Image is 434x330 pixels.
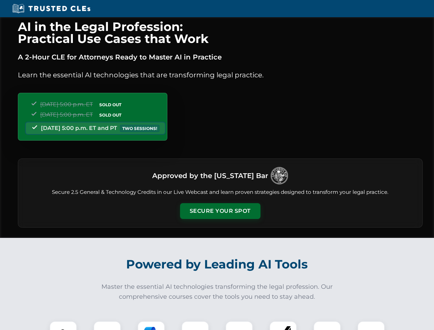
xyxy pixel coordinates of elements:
img: Trusted CLEs [10,3,92,14]
span: SOLD OUT [97,111,124,119]
p: Learn the essential AI technologies that are transforming legal practice. [18,69,423,80]
button: Secure Your Spot [180,203,260,219]
h1: AI in the Legal Profession: Practical Use Cases that Work [18,21,423,45]
span: [DATE] 5:00 p.m. ET [40,111,93,118]
span: [DATE] 5:00 p.m. ET [40,101,93,108]
p: A 2-Hour CLE for Attorneys Ready to Master AI in Practice [18,52,423,63]
h3: Approved by the [US_STATE] Bar [152,169,268,182]
h2: Powered by Leading AI Tools [27,252,408,276]
p: Master the essential AI technologies transforming the legal profession. Our comprehensive courses... [97,282,337,302]
p: Secure 2.5 General & Technology Credits in our Live Webcast and learn proven strategies designed ... [26,188,414,196]
img: Logo [271,167,288,184]
span: SOLD OUT [97,101,124,108]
